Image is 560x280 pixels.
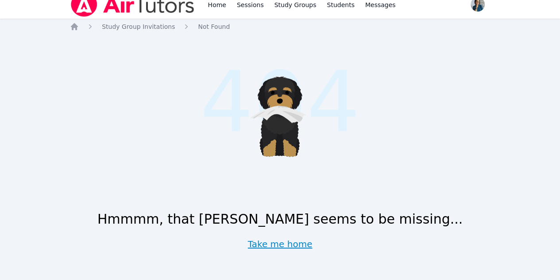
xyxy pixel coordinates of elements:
span: Study Group Invitations [102,23,175,30]
a: Study Group Invitations [102,22,175,31]
span: 404 [200,39,360,166]
a: Take me home [248,238,313,250]
span: Not Found [198,23,230,30]
a: Not Found [198,22,230,31]
nav: Breadcrumb [70,22,490,31]
span: Messages [365,0,396,9]
h1: Hmmmm, that [PERSON_NAME] seems to be missing... [97,211,463,227]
